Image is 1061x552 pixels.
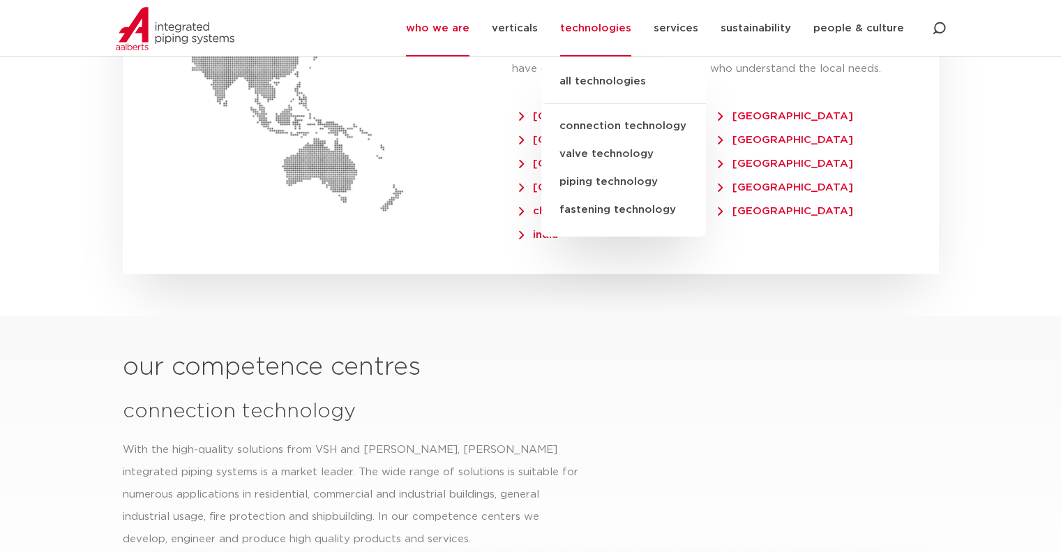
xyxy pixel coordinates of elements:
[519,158,654,169] span: [GEOGRAPHIC_DATA]
[519,135,654,145] span: [GEOGRAPHIC_DATA]
[519,206,561,216] span: china
[123,439,580,551] div: With the high-quality solutions from VSH and [PERSON_NAME], [PERSON_NAME] integrated piping syste...
[718,175,873,193] a: [GEOGRAPHIC_DATA]
[541,112,706,140] a: connection technology
[519,182,654,193] span: [GEOGRAPHIC_DATA]
[519,128,675,145] a: [GEOGRAPHIC_DATA]
[718,199,873,216] a: [GEOGRAPHIC_DATA]
[718,182,852,193] span: [GEOGRAPHIC_DATA]
[541,59,706,237] ul: technologies
[541,196,706,224] a: fastening technology
[718,158,852,169] span: [GEOGRAPHIC_DATA]
[519,104,675,121] a: [GEOGRAPHIC_DATA]
[718,206,852,216] span: [GEOGRAPHIC_DATA]
[519,230,558,240] span: india
[519,199,582,216] a: china
[519,223,579,240] a: india
[718,151,873,169] a: [GEOGRAPHIC_DATA]
[718,111,852,121] span: [GEOGRAPHIC_DATA]
[718,135,852,145] span: [GEOGRAPHIC_DATA]
[123,351,939,385] h2: our competence centres
[718,128,873,145] a: [GEOGRAPHIC_DATA]
[519,151,675,169] a: [GEOGRAPHIC_DATA]
[519,175,675,193] a: [GEOGRAPHIC_DATA]
[519,111,654,121] span: [GEOGRAPHIC_DATA]
[541,73,706,104] a: all technologies
[541,140,706,168] a: valve technology
[123,398,939,426] h2: connection technology
[541,168,706,196] a: piping technology
[718,104,873,121] a: [GEOGRAPHIC_DATA]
